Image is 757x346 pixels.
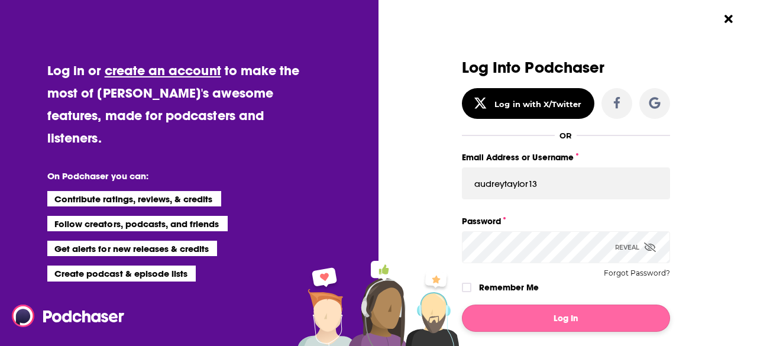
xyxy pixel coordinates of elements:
li: Contribute ratings, reviews, & credits [47,191,221,206]
div: Reveal [615,231,656,263]
button: Forgot Password? [604,269,670,277]
button: Log in with X/Twitter [462,88,594,119]
a: Podchaser - Follow, Share and Rate Podcasts [12,305,116,327]
button: Close Button [717,8,740,30]
label: Password [462,214,670,229]
button: Log In [462,305,670,332]
h3: Log Into Podchaser [462,59,670,76]
input: Email Address or Username [462,167,670,199]
div: Log in with X/Twitter [494,99,581,109]
img: Podchaser - Follow, Share and Rate Podcasts [12,305,125,327]
li: Create podcast & episode lists [47,266,196,281]
li: Follow creators, podcasts, and friends [47,216,228,231]
label: Email Address or Username [462,150,670,165]
label: Remember Me [479,280,539,295]
div: OR [559,131,572,140]
li: On Podchaser you can: [47,170,284,182]
a: create an account [105,62,221,79]
li: Get alerts for new releases & credits [47,241,217,256]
